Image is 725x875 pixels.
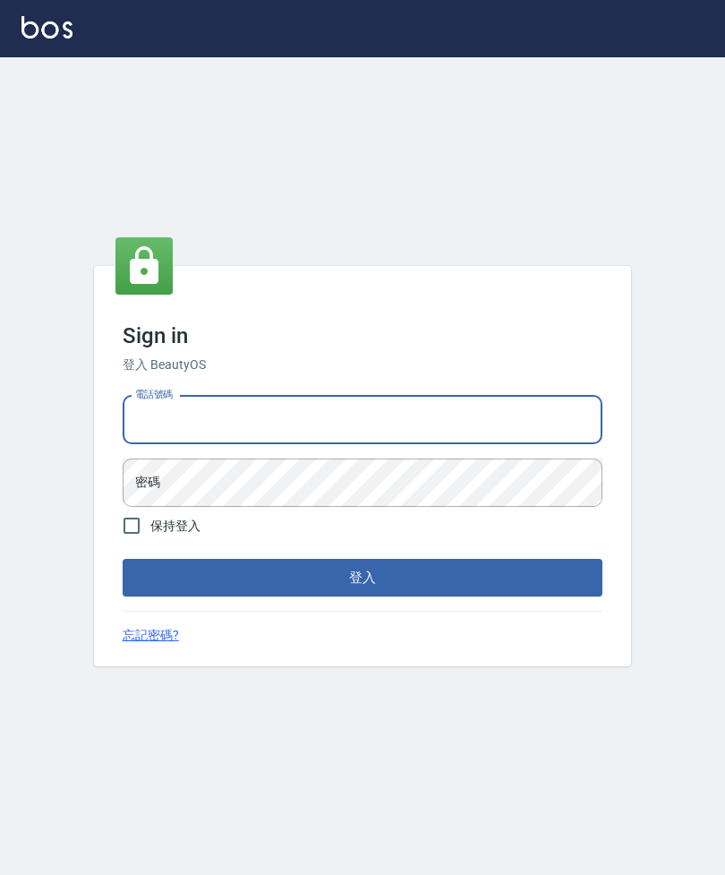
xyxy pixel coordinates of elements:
[123,559,602,596] button: 登入
[123,626,179,645] a: 忘記密碼?
[21,16,72,39] img: Logo
[123,323,602,348] h3: Sign in
[123,356,602,374] h6: 登入 BeautyOS
[135,388,173,401] label: 電話號碼
[150,517,200,536] span: 保持登入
